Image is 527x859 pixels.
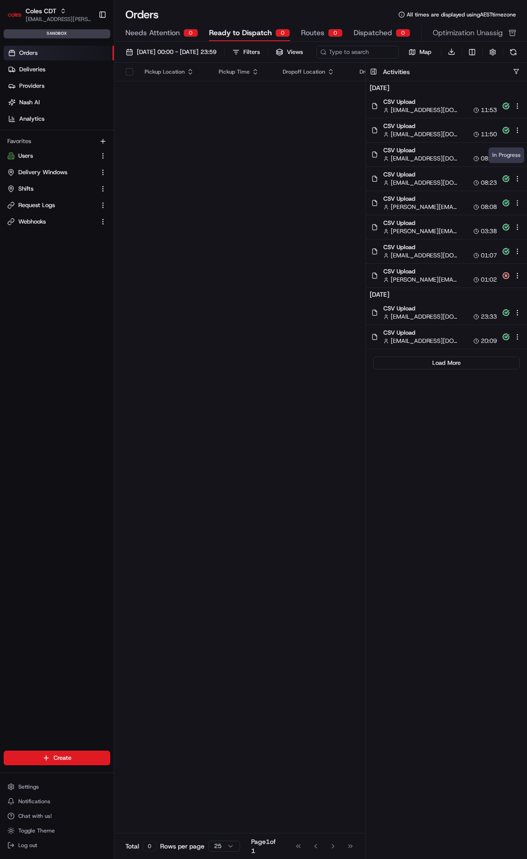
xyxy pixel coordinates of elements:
div: 📗 [9,133,16,141]
button: [EMAIL_ADDRESS][PERSON_NAME][PERSON_NAME][DOMAIN_NAME] [26,16,91,23]
button: [EMAIL_ADDRESS][DOMAIN_NAME] [383,251,457,260]
div: Filters [243,48,260,56]
button: Coles CDT [26,6,56,16]
span: 03:38 [481,227,497,235]
span: CSV Upload [383,304,497,313]
span: Log out [18,842,37,849]
span: CSV Upload [383,171,497,179]
h1: Orders [125,7,159,22]
a: Request Logs [7,201,96,209]
span: Dispatched [354,27,392,38]
div: Dropoff Location [283,68,345,75]
a: Shifts [7,185,96,193]
span: [EMAIL_ADDRESS][DOMAIN_NAME] [391,313,457,321]
a: Orders [4,46,114,60]
span: 08:23 [481,179,497,187]
span: Providers [19,82,44,90]
button: Settings [4,780,110,793]
a: Nash AI [4,95,114,110]
button: Toggle Theme [4,824,110,837]
input: Type to search [317,46,399,59]
button: Load More [373,357,520,369]
span: CSV Upload [383,243,497,251]
div: Page 1 of 1 [251,837,280,855]
button: Chat with us! [4,810,110,822]
button: [EMAIL_ADDRESS][DOMAIN_NAME] [383,313,457,321]
button: [PERSON_NAME][EMAIL_ADDRESS][DOMAIN_NAME] [383,203,457,211]
span: 11:53 [481,106,497,114]
div: Start new chat [31,87,150,96]
span: [PERSON_NAME][EMAIL_ADDRESS][DOMAIN_NAME] [391,227,457,235]
button: [EMAIL_ADDRESS][DOMAIN_NAME] [383,337,457,345]
button: [EMAIL_ADDRESS][DOMAIN_NAME] [383,179,457,187]
span: Webhooks [18,218,46,226]
a: Providers [4,79,114,93]
button: [PERSON_NAME][EMAIL_ADDRESS][DOMAIN_NAME] [383,227,457,235]
span: 01:02 [481,276,497,284]
span: API Documentation [86,133,147,142]
input: Clear [24,59,151,69]
button: Filters [228,46,264,59]
button: Notifications [4,795,110,808]
button: Refresh [507,46,520,59]
span: Orders [19,49,38,57]
span: Toggle Theme [18,827,55,834]
a: Webhooks [7,218,96,226]
span: 23:33 [481,313,497,321]
span: 08:35 [481,155,497,163]
span: 08:08 [481,203,497,211]
button: Shifts [4,181,110,196]
span: Nash AI [19,98,40,107]
a: Delivery Windows [7,168,96,176]
h3: Activities [383,67,410,76]
a: Analytics [4,112,114,126]
span: Views [287,48,303,56]
button: [EMAIL_ADDRESS][DOMAIN_NAME] [383,155,457,163]
span: 01:07 [481,251,497,260]
button: [EMAIL_ADDRESS][DOMAIN_NAME] [383,130,457,139]
div: Pickup Time [219,68,268,75]
span: Create [54,754,71,762]
span: Map [419,48,431,56]
span: Ready to Dispatch [209,27,272,38]
div: 0 [396,29,410,37]
p: Welcome 👋 [9,37,167,51]
button: Users [4,149,110,163]
span: [DATE] 00:00 - [DATE] 23:59 [137,48,216,56]
span: CSV Upload [383,146,497,155]
span: CSV Upload [383,329,497,337]
span: [EMAIL_ADDRESS][DOMAIN_NAME] [391,106,457,114]
span: 20:09 [481,337,497,345]
div: Favorites [4,134,110,149]
h4: [DATE] [366,81,527,94]
button: Create [4,751,110,765]
button: [EMAIL_ADDRESS][DOMAIN_NAME] [383,106,457,114]
span: All times are displayed using AEST timezone [407,11,516,18]
span: [PERSON_NAME][EMAIL_ADDRESS][DOMAIN_NAME] [391,276,457,284]
span: [EMAIL_ADDRESS][DOMAIN_NAME] [391,130,457,139]
div: 0 [183,29,198,37]
img: Nash [9,9,27,27]
button: Log out [4,839,110,852]
a: 💻API Documentation [74,129,151,145]
span: Settings [18,783,39,790]
span: Request Logs [18,201,55,209]
button: Webhooks [4,214,110,229]
span: CSV Upload [383,122,497,130]
span: Shifts [18,185,33,193]
div: Total [125,841,156,851]
span: 11:50 [481,130,497,139]
button: Delivery Windows [4,165,110,180]
span: [PERSON_NAME][EMAIL_ADDRESS][DOMAIN_NAME] [391,203,457,211]
div: Pickup Location [145,68,204,75]
p: Rows per page [160,842,204,851]
a: Powered byPylon [65,155,111,162]
span: Delivery Windows [18,168,67,176]
span: Routes [301,27,324,38]
span: [EMAIL_ADDRESS][DOMAIN_NAME] [391,155,457,163]
span: [EMAIL_ADDRESS][DOMAIN_NAME] [391,251,457,260]
span: CSV Upload [383,219,497,227]
span: CSV Upload [383,195,497,203]
span: [EMAIL_ADDRESS][DOMAIN_NAME] [391,337,457,345]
